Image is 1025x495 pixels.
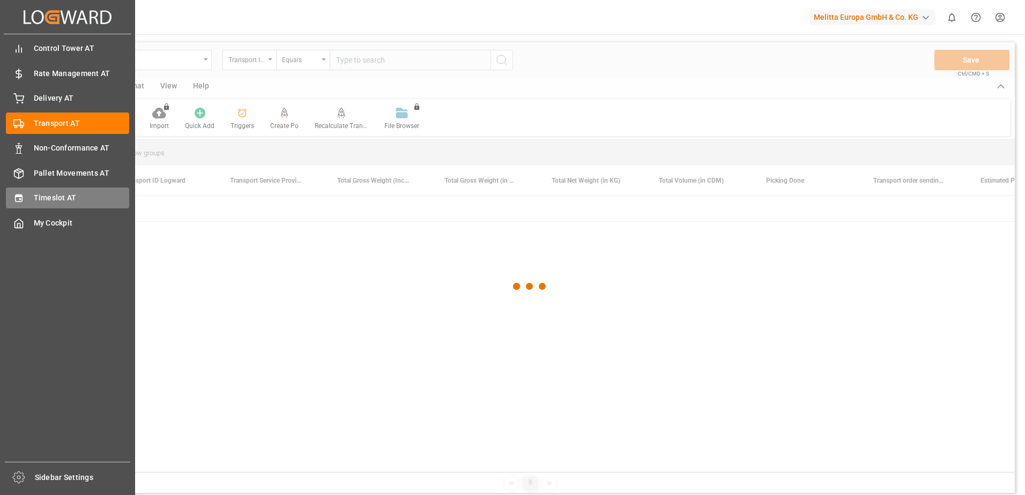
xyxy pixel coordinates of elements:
[34,192,130,204] span: Timeslot AT
[964,5,988,29] button: Help Center
[6,187,129,208] a: Timeslot AT
[6,88,129,109] a: Delivery AT
[940,5,964,29] button: show 0 new notifications
[6,38,129,59] a: Control Tower AT
[35,472,131,483] span: Sidebar Settings
[6,138,129,159] a: Non-Conformance AT
[6,162,129,183] a: Pallet Movements AT
[34,168,130,179] span: Pallet Movements AT
[809,7,940,27] button: Melitta Europa GmbH & Co. KG
[34,142,130,154] span: Non-Conformance AT
[34,68,130,79] span: Rate Management AT
[6,212,129,233] a: My Cockpit
[6,112,129,133] a: Transport AT
[34,43,130,54] span: Control Tower AT
[809,10,935,25] div: Melitta Europa GmbH & Co. KG
[34,93,130,104] span: Delivery AT
[34,118,130,129] span: Transport AT
[6,63,129,84] a: Rate Management AT
[34,217,130,229] span: My Cockpit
